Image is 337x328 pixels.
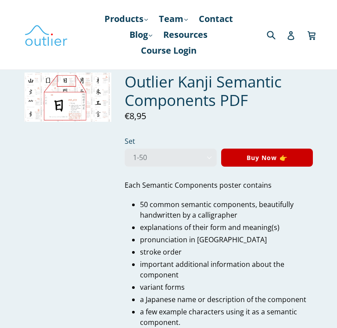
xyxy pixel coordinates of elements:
li: a few example characters using it as a semantic component. [140,306,313,328]
label: Set [125,136,216,146]
li: variant forms [140,282,313,292]
a: Products [100,11,152,27]
a: Team [154,11,192,27]
li: 50 common semantic components, beautifully handwritten by a calligrapher [140,199,313,220]
a: Blog [125,27,157,43]
li: a Japanese name or description of the component [140,294,313,305]
input: Search [265,26,289,44]
span: Buy Now 👉 [247,153,287,162]
a: Course Login [136,43,201,58]
button: Buy Now 👉 [221,149,313,167]
h1: Outlier Kanji Semantic Components PDF [125,73,313,109]
p: Each Semantic Components poster contains [125,180,313,190]
li: stroke order [140,247,313,257]
a: Resources [159,27,212,43]
span: €8,95 [125,110,146,122]
a: Contact [194,11,237,27]
li: explanations of their form and meaning(s) [140,222,313,233]
li: pronunciation in [GEOGRAPHIC_DATA] [140,234,313,245]
li: important additional information about the component [140,259,313,280]
img: Outlier Linguistics [24,22,68,47]
img: Outlier Kanji Semantic Components PDF Outlier Linguistics [24,73,111,122]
